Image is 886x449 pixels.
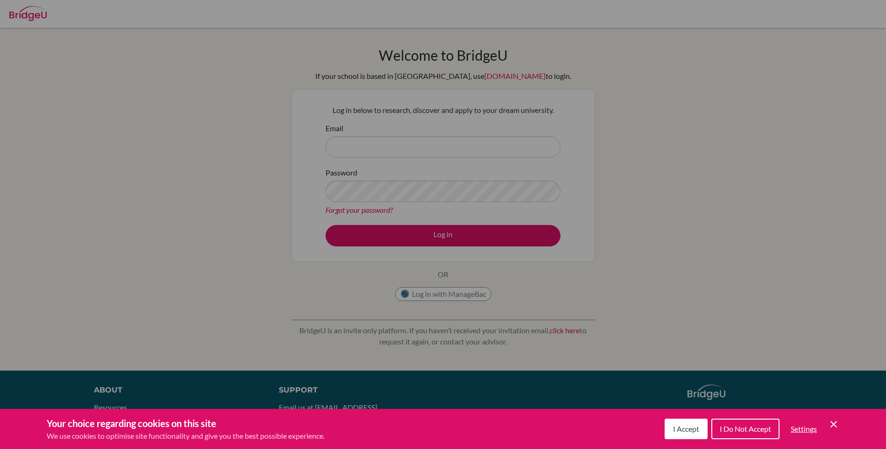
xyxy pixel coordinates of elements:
p: We use cookies to optimise site functionality and give you the best possible experience. [47,430,325,442]
button: I Accept [665,419,708,439]
button: Save and close [828,419,839,430]
span: I Do Not Accept [720,424,771,433]
button: Settings [783,420,824,438]
h3: Your choice regarding cookies on this site [47,416,325,430]
span: I Accept [673,424,699,433]
span: Settings [791,424,817,433]
button: I Do Not Accept [711,419,780,439]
